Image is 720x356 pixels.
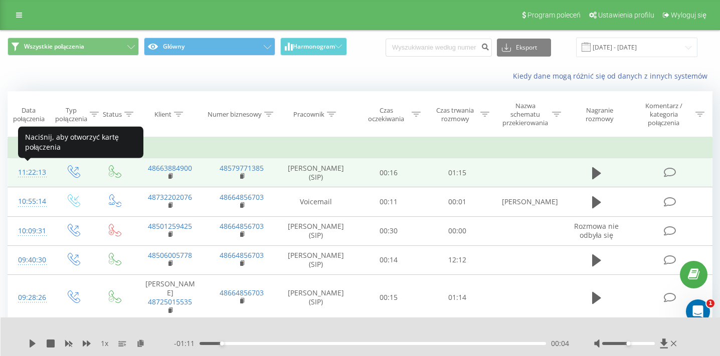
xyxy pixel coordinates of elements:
[354,275,423,321] td: 00:15
[154,110,171,119] div: Klient
[220,341,224,345] div: Accessibility label
[18,163,42,182] div: 11:22:13
[598,11,654,19] span: Ustawienia profilu
[174,338,200,348] span: - 01:11
[627,341,631,345] div: Accessibility label
[573,106,627,123] div: Nagranie rozmowy
[492,187,564,216] td: [PERSON_NAME]
[280,38,347,56] button: Harmonogram
[18,250,42,270] div: 09:40:30
[527,11,581,19] span: Program poleceń
[574,221,619,240] span: Rozmowa nie odbyła się
[386,39,492,57] input: Wyszukiwanie według numeru
[423,245,492,274] td: 12:12
[148,250,192,260] a: 48506005778
[277,158,354,187] td: [PERSON_NAME] (SIP)
[354,245,423,274] td: 00:14
[634,102,693,127] div: Komentarz / kategoria połączenia
[277,187,354,216] td: Voicemail
[144,38,275,56] button: Główny
[134,275,206,321] td: [PERSON_NAME]
[103,110,122,119] div: Status
[354,158,423,187] td: 00:16
[220,192,264,202] a: 48664856703
[148,163,192,173] a: 48663884900
[277,216,354,245] td: [PERSON_NAME] (SIP)
[8,106,49,123] div: Data połączenia
[18,192,42,211] div: 10:55:14
[293,43,335,50] span: Harmonogram
[220,221,264,231] a: 48664856703
[220,163,264,173] a: 48579771385
[208,110,262,119] div: Numer biznesowy
[277,275,354,321] td: [PERSON_NAME] (SIP)
[8,38,139,56] button: Wszystkie połączenia
[354,216,423,245] td: 00:30
[18,288,42,307] div: 09:28:26
[354,187,423,216] td: 00:11
[18,221,42,241] div: 10:09:31
[706,299,714,307] span: 1
[220,250,264,260] a: 48664856703
[513,71,712,81] a: Kiedy dane mogą różnić się od danych z innych systemów
[501,102,550,127] div: Nazwa schematu przekierowania
[432,106,478,123] div: Czas trwania rozmowy
[148,297,192,306] a: 48725015535
[364,106,409,123] div: Czas oczekiwania
[423,216,492,245] td: 00:00
[18,126,143,158] div: Naciśnij, aby otworzyć kartę połączenia
[551,338,569,348] span: 00:04
[8,138,712,158] td: Dzisiaj
[671,11,706,19] span: Wyloguj się
[220,288,264,297] a: 48664856703
[55,106,87,123] div: Typ połączenia
[24,43,84,51] span: Wszystkie połączenia
[148,221,192,231] a: 48501259425
[101,338,108,348] span: 1 x
[277,245,354,274] td: [PERSON_NAME] (SIP)
[497,39,551,57] button: Eksport
[423,187,492,216] td: 00:01
[423,275,492,321] td: 01:14
[686,299,710,323] iframe: Intercom live chat
[148,192,192,202] a: 48732202076
[293,110,324,119] div: Pracownik
[423,158,492,187] td: 01:15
